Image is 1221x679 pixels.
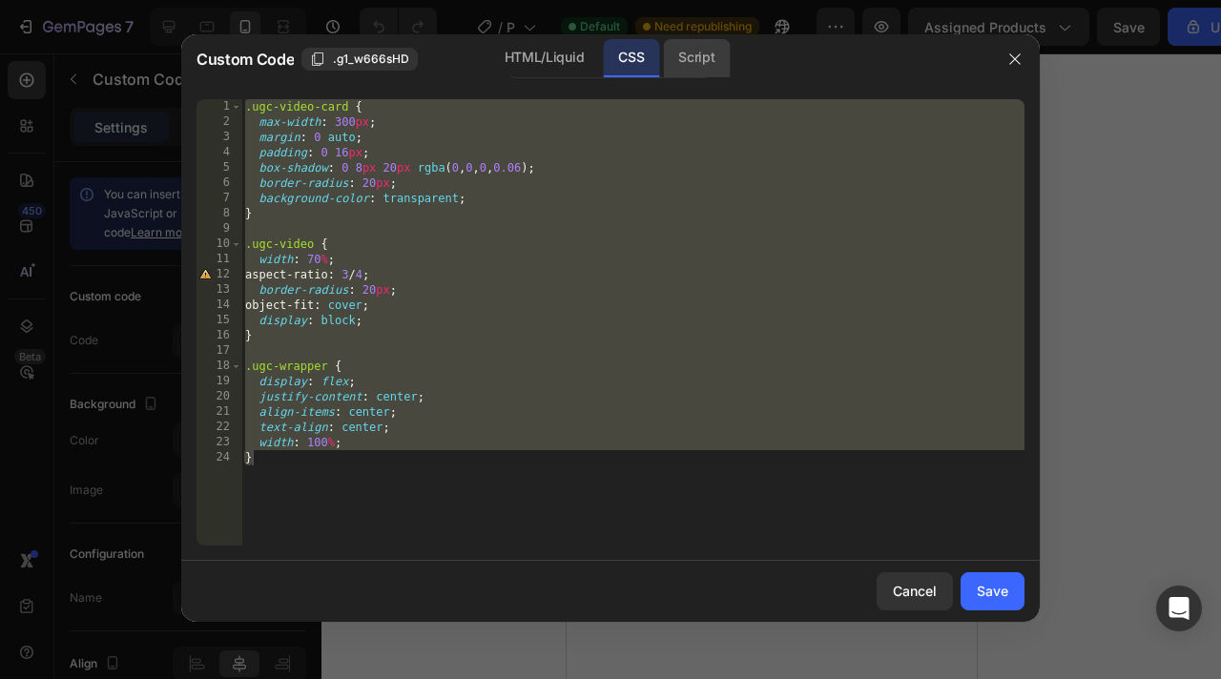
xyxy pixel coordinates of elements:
div: 3 [197,130,242,145]
div: 23 [197,435,242,450]
div: Save [977,581,1008,601]
div: Cancel [893,581,937,601]
div: 9 [197,221,242,237]
button: Cancel [877,572,953,610]
span: .g1_w666sHD [333,51,409,68]
div: 13 [197,282,242,298]
div: 15 [197,313,242,328]
div: 20 [197,389,242,404]
div: 12 [197,267,242,282]
div: HTML/Liquid [489,39,599,77]
div: 11 [197,252,242,267]
div: 14 [197,298,242,313]
div: Script [663,39,730,77]
div: 17 [197,343,242,359]
div: 16 [197,328,242,343]
div: Open Intercom Messenger [1156,586,1202,631]
div: 4 [197,145,242,160]
div: 21 [197,404,242,420]
div: 19 [197,374,242,389]
button: .g1_w666sHD [301,48,418,71]
div: 1 [197,99,242,114]
div: 18 [197,359,242,374]
div: CSS [603,39,659,77]
div: 6 [197,175,242,191]
div: 5 [197,160,242,175]
span: Custom Code [197,48,294,71]
div: 2 [197,114,242,130]
div: 24 [197,450,242,465]
button: Save [961,572,1024,610]
div: 7 [197,191,242,206]
div: 10 [197,237,242,252]
div: 22 [197,420,242,435]
div: 8 [197,206,242,221]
